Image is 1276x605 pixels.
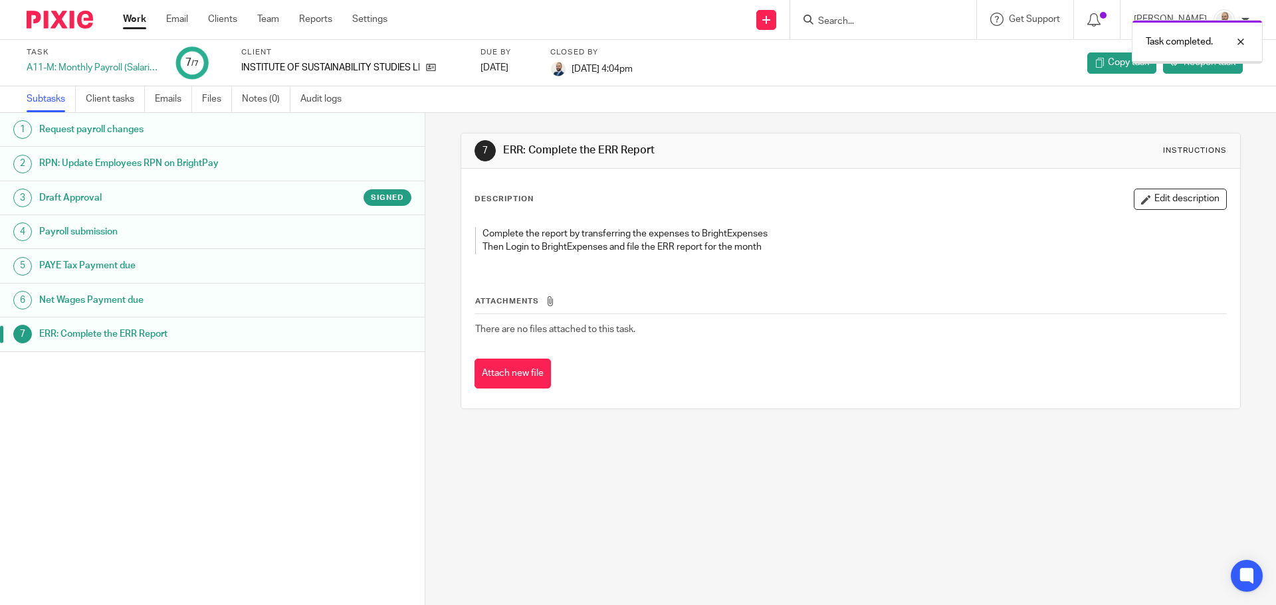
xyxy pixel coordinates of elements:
a: Team [257,13,279,26]
h1: ERR: Complete the ERR Report [503,143,879,157]
h1: Net Wages Payment due [39,290,288,310]
div: 7 [13,325,32,343]
small: /7 [191,60,199,67]
a: Notes (0) [242,86,290,112]
a: Client tasks [86,86,145,112]
div: 4 [13,222,32,241]
label: Task [27,47,159,58]
label: Due by [480,47,534,58]
h1: Request payroll changes [39,120,288,139]
div: [DATE] [480,61,534,74]
a: Audit logs [300,86,352,112]
a: Emails [155,86,192,112]
span: [DATE] 4:04pm [572,64,633,73]
div: 7 [185,55,199,70]
a: Email [166,13,188,26]
p: Then Login to BrightExpenses and file the ERR report for the month [482,240,1199,254]
div: 6 [13,291,32,309]
button: Edit description [1134,189,1227,210]
label: Client [241,47,464,58]
div: 5 [13,257,32,276]
h1: Draft Approval [39,188,288,208]
button: Attach new file [475,359,551,389]
img: Pixie [27,11,93,29]
p: Complete the report by transferring the expenses to BrightExpenses [482,227,1199,240]
div: 2 [13,155,32,173]
a: Reports [299,13,332,26]
a: Subtasks [27,86,76,112]
span: Signed [371,192,404,203]
div: A11-M: Monthly Payroll (Salaried) [27,61,159,74]
h1: RPN: Update Employees RPN on BrightPay [39,153,288,173]
h1: Payroll submission [39,222,288,242]
p: INSTITUTE OF SUSTAINABILITY STUDIES LIMITED [241,61,419,74]
label: Closed by [550,47,633,58]
div: 7 [475,140,496,161]
a: Work [123,13,146,26]
h1: ERR: Complete the ERR Report [39,324,288,344]
img: Mark%20LI%20profiler.png [550,61,566,77]
span: There are no files attached to this task. [475,325,635,334]
div: 1 [13,120,32,139]
a: Settings [352,13,387,26]
p: Task completed. [1146,35,1213,48]
p: Description [475,194,534,205]
span: Attachments [475,298,539,305]
img: Mark%20LI%20profiler.png [1214,9,1235,31]
a: Files [202,86,232,112]
a: Clients [208,13,237,26]
div: Instructions [1163,145,1227,156]
h1: PAYE Tax Payment due [39,256,288,276]
div: 3 [13,189,32,207]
